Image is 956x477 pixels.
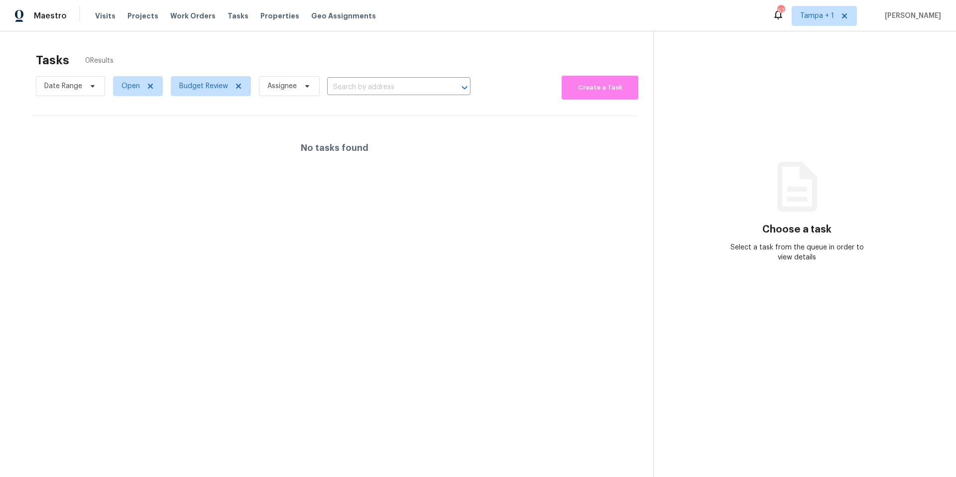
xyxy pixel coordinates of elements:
[301,143,368,153] h4: No tasks found
[36,55,69,65] h2: Tasks
[762,225,832,235] h3: Choose a task
[170,11,216,21] span: Work Orders
[567,82,633,94] span: Create a Task
[327,80,443,95] input: Search by address
[34,11,67,21] span: Maestro
[725,242,869,262] div: Select a task from the queue in order to view details
[95,11,116,21] span: Visits
[881,11,941,21] span: [PERSON_NAME]
[777,6,784,16] div: 57
[85,56,114,66] span: 0 Results
[44,81,82,91] span: Date Range
[800,11,834,21] span: Tampa + 1
[127,11,158,21] span: Projects
[311,11,376,21] span: Geo Assignments
[267,81,297,91] span: Assignee
[562,76,638,100] button: Create a Task
[458,81,472,95] button: Open
[179,81,228,91] span: Budget Review
[260,11,299,21] span: Properties
[228,12,248,19] span: Tasks
[121,81,140,91] span: Open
